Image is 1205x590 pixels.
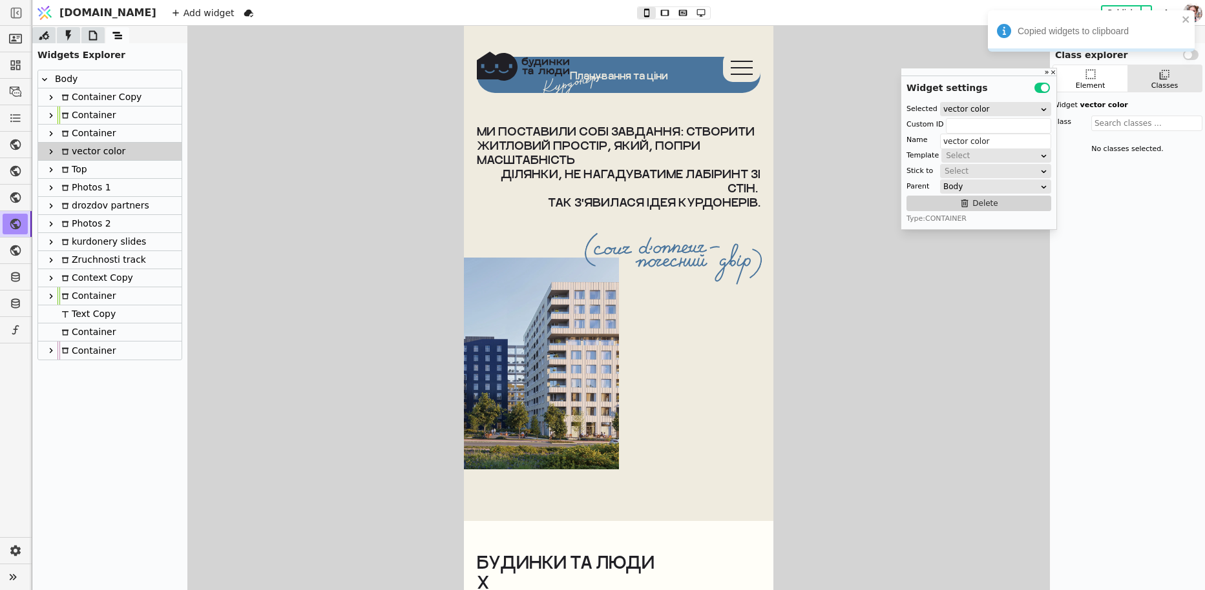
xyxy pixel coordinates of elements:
div: kurdonery slides [38,233,182,251]
div: vector color [38,143,182,161]
button: Publish [1102,6,1140,19]
div: Zruchnosti track [58,251,146,269]
div: Body [51,70,78,88]
div: drozdov partners [58,197,149,214]
div: Text Copy [38,305,182,323]
div: Select [945,165,1038,178]
div: Container Copy [38,88,182,107]
div: Element [1076,81,1105,92]
div: Zruchnosti track [38,251,182,269]
div: Photos 2 [58,215,111,232]
div: drozdov partners [38,197,182,215]
div: Container [58,125,116,142]
div: Template [906,149,939,162]
div: Stick to [906,165,933,178]
div: Body [943,180,1040,193]
div: Top [38,161,182,179]
span: Widget [1053,101,1078,109]
div: kurdonery slides [58,233,146,250]
span: vector color [1078,101,1128,109]
div: Text Copy [58,305,116,323]
div: Selected [906,103,938,116]
div: Photos 1 [58,179,111,196]
div: Select [946,149,1038,162]
div: Context Copy [58,269,133,287]
div: vector color [58,143,125,160]
div: Parent [906,180,929,193]
div: Name [906,134,927,147]
div: Container [38,341,182,360]
div: Widgets Explorer [32,43,187,62]
div: Body [38,70,182,88]
div: No classes selected. [1053,139,1202,160]
div: Photos 1 [38,179,182,197]
div: Container Copy [58,88,141,106]
div: Context Copy [38,269,182,287]
div: vector color [943,103,1040,116]
div: Container [58,287,116,305]
div: Copied widgets to clipboard [988,10,1195,52]
div: Container [38,125,182,143]
div: Container [38,323,182,341]
div: Container [38,287,182,305]
div: Container [58,107,116,124]
span: [DOMAIN_NAME] [59,5,156,21]
div: Widget settings [901,76,1056,95]
div: Container [58,341,116,360]
div: Class [1053,113,1071,131]
button: Delete [906,196,1051,211]
img: Logo [35,1,54,25]
iframe: To enrich screen reader interactions, please activate Accessibility in Grammarly extension settings [464,26,773,590]
a: [DOMAIN_NAME] [32,1,163,25]
input: Search classes ... [1091,116,1202,131]
div: Top [58,161,87,178]
div: Type: CONTAINER [906,214,1051,224]
button: close [1182,14,1191,25]
div: Container [38,107,182,125]
div: Add widget [168,5,238,21]
div: Container [58,323,116,341]
div: Custom ID [906,118,943,131]
div: Photos 2 [38,215,182,233]
p: Будинки та люди х drozdov&partners [13,526,297,586]
div: Classes [1151,81,1178,92]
